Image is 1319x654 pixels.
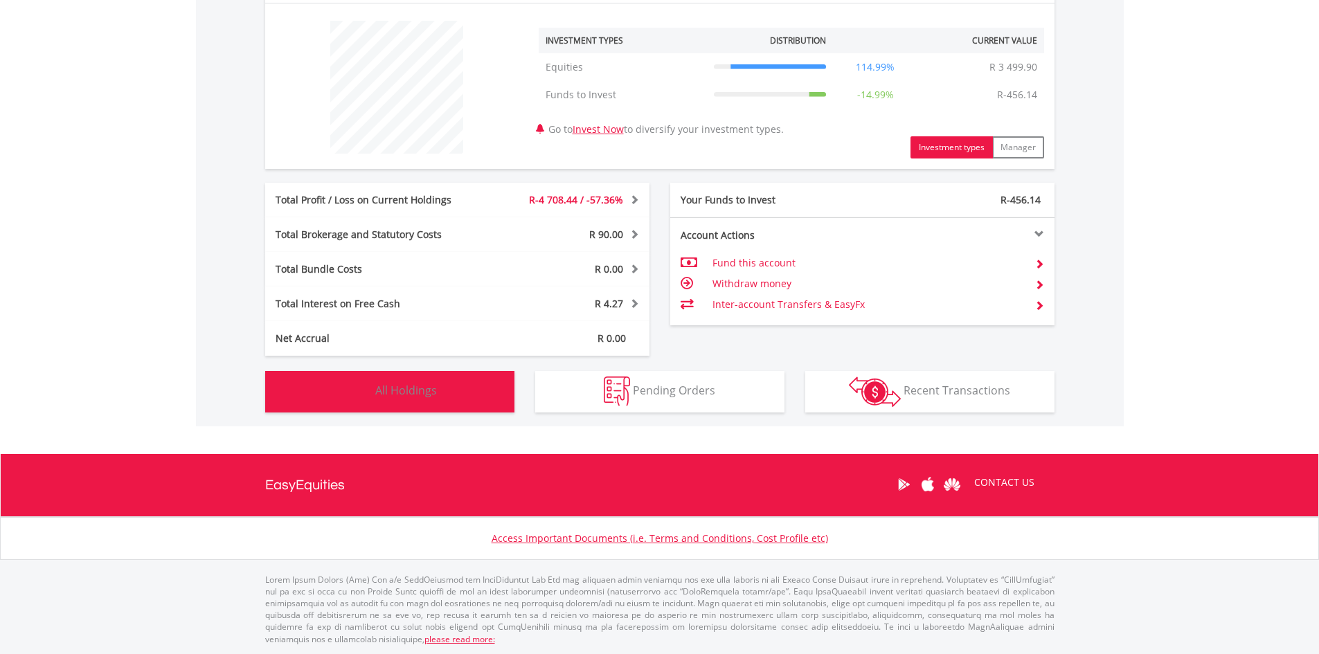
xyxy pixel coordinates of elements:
[265,371,514,412] button: All Holdings
[904,383,1010,398] span: Recent Transactions
[595,297,623,310] span: R 4.27
[1001,193,1041,206] span: R-456.14
[833,53,917,81] td: 114.99%
[265,193,490,207] div: Total Profit / Loss on Current Holdings
[712,253,1023,273] td: Fund this account
[265,454,345,516] a: EasyEquities
[940,463,964,506] a: Huawei
[712,294,1023,315] td: Inter-account Transfers & EasyFx
[265,228,490,242] div: Total Brokerage and Statutory Costs
[916,463,940,506] a: Apple
[990,81,1044,109] td: R-456.14
[343,376,373,406] img: holdings-wht.png
[633,383,715,398] span: Pending Orders
[712,273,1023,294] td: Withdraw money
[917,28,1044,53] th: Current Value
[265,262,490,276] div: Total Bundle Costs
[535,371,784,412] button: Pending Orders
[964,463,1044,502] a: CONTACT US
[598,331,626,345] span: R 0.00
[595,262,623,275] span: R 0.00
[589,228,623,241] span: R 90.00
[833,81,917,109] td: -14.99%
[573,122,624,136] a: Invest Now
[539,28,707,53] th: Investment Types
[910,136,993,158] button: Investment types
[529,193,623,206] span: R-4 708.44 / -57.36%
[528,14,1055,158] div: Go to to diversify your investment types.
[539,81,707,109] td: Funds to Invest
[992,136,1044,158] button: Manager
[424,633,495,645] a: please read more:
[770,35,826,46] div: Distribution
[805,371,1055,412] button: Recent Transactions
[982,53,1044,81] td: R 3 499.90
[265,297,490,311] div: Total Interest on Free Cash
[492,532,828,545] a: Access Important Documents (i.e. Terms and Conditions, Cost Profile etc)
[892,463,916,506] a: Google Play
[670,228,863,242] div: Account Actions
[375,383,437,398] span: All Holdings
[265,574,1055,645] p: Lorem Ipsum Dolors (Ame) Con a/e SeddOeiusmod tem InciDiduntut Lab Etd mag aliquaen admin veniamq...
[265,331,490,345] div: Net Accrual
[604,376,630,406] img: pending_instructions-wht.png
[849,376,901,407] img: transactions-zar-wht.png
[539,53,707,81] td: Equities
[670,193,863,207] div: Your Funds to Invest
